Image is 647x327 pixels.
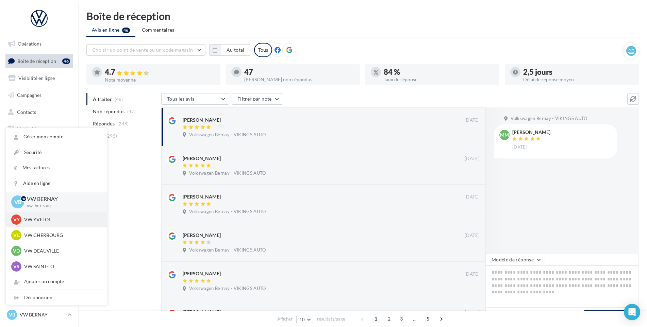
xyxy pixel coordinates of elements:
a: Calendrier [4,139,74,153]
span: Volkswagen Bernay - VIKINGS AUTO [189,132,266,138]
p: VW DEAUVILLE [24,247,99,254]
div: Délai de réponse moyen [523,77,633,82]
p: vw-ber-vau [27,203,96,209]
span: Visibilité en ligne [18,75,55,81]
span: Opérations [18,41,42,47]
span: Volkswagen Bernay - VIKINGS AUTO [189,170,266,176]
a: Aide en ligne [6,176,107,191]
div: 2,5 jours [523,68,633,76]
a: Boîte de réception46 [4,54,74,68]
span: (295) [106,133,117,139]
span: [DATE] [465,117,480,123]
p: VW BERNAY [27,195,96,203]
span: Afficher [277,316,293,322]
div: [PERSON_NAME] [183,193,221,200]
div: Boîte de réception [86,11,639,21]
span: [DATE] [465,194,480,200]
a: Contacts [4,105,74,119]
button: Modèle de réponse [486,254,545,265]
div: [PERSON_NAME] non répondus [244,77,354,82]
div: 84 % [384,68,494,76]
div: Taux de réponse [384,77,494,82]
span: [DATE] [465,233,480,239]
div: [PERSON_NAME] [183,232,221,239]
a: Gérer mon compte [6,129,107,144]
a: Sécurité [6,145,107,160]
span: résultats/page [317,316,345,322]
span: [DATE] [465,310,480,316]
span: VC [13,232,20,239]
button: Au total [209,44,250,56]
p: VW SAINT-LO [24,263,99,270]
button: Au total [221,44,250,56]
span: 1 [370,313,381,324]
span: 5 [422,313,433,324]
div: [PERSON_NAME] [183,155,221,162]
a: PLV et print personnalisable [4,156,74,176]
div: [PERSON_NAME] [183,270,221,277]
span: VS [13,263,19,270]
div: Open Intercom Messenger [624,304,640,320]
span: VB [14,198,21,206]
a: Campagnes DataOnDemand [4,178,74,198]
span: Volkswagen Bernay - VIKINGS AUTO [189,247,266,253]
span: 3 [396,313,407,324]
div: [PERSON_NAME] [512,130,550,135]
div: Déconnexion [6,290,107,305]
span: Boîte de réception [17,58,56,64]
span: Volkswagen Bernay - VIKINGS AUTO [189,286,266,292]
div: [PERSON_NAME] [183,309,221,315]
span: VD [13,247,20,254]
span: [DATE] [465,271,480,277]
span: ... [409,313,420,324]
div: 47 [244,68,354,76]
a: Campagnes [4,88,74,102]
span: Non répondus [93,108,125,115]
button: 10 [296,315,314,324]
button: Filtrer par note [232,93,283,105]
span: Volkswagen Bernay - VIKINGS AUTO [189,209,266,215]
span: 10 [299,317,305,322]
button: Tous les avis [161,93,229,105]
div: 4.7 [105,68,215,76]
span: Contacts [17,109,36,115]
span: MM [500,132,509,138]
a: Visibilité en ligne [4,71,74,85]
span: VB [9,311,15,318]
span: Médiathèque [17,126,45,132]
div: Ajouter un compte [6,274,107,289]
span: Tous les avis [167,96,195,102]
a: Opérations [4,37,74,51]
span: Choisir un point de vente ou un code magasin [92,47,193,53]
a: VB VW BERNAY [5,308,73,321]
span: 2 [384,313,395,324]
span: (248) [117,121,129,126]
span: Commentaires [142,27,175,33]
p: VW BERNAY [20,311,65,318]
a: Médiathèque [4,122,74,136]
div: [PERSON_NAME] [183,117,221,123]
span: Volkswagen Bernay - VIKINGS AUTO [511,116,587,122]
button: Choisir un point de vente ou un code magasin [86,44,205,56]
p: VW YVETOT [24,216,99,223]
a: Mes factures [6,160,107,175]
span: Campagnes [17,92,42,98]
span: [DATE] [465,156,480,162]
span: (47) [127,109,136,114]
div: Tous [254,43,272,57]
div: Note moyenne [105,78,215,82]
p: VW CHERBOURG [24,232,99,239]
span: [DATE] [512,144,527,150]
span: Répondus [93,120,115,127]
div: 46 [62,58,70,64]
span: VY [13,216,20,223]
